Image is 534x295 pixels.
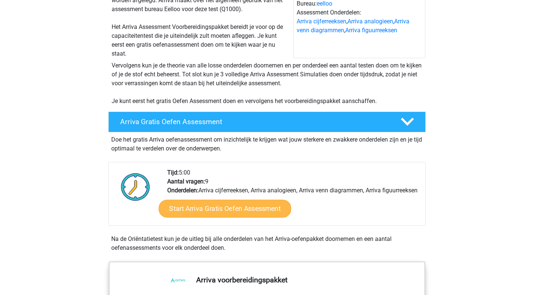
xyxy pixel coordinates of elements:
div: 5:00 9 Arriva cijferreeksen, Arriva analogieen, Arriva venn diagrammen, Arriva figuurreeksen [162,168,425,225]
a: Arriva figuurreeksen [345,27,397,34]
a: Arriva cijferreeksen [297,18,346,25]
a: Start Arriva Gratis Oefen Assessment [159,200,291,218]
div: Doe het gratis Arriva oefenassessment om inzichtelijk te krijgen wat jouw sterkere en zwakkere on... [108,132,426,153]
img: Klok [117,168,154,205]
b: Onderdelen: [167,187,198,194]
a: Arriva Gratis Oefen Assessment [105,112,429,132]
b: Tijd: [167,169,179,176]
h4: Arriva Gratis Oefen Assessment [120,117,389,126]
b: Aantal vragen: [167,178,205,185]
a: Arriva venn diagrammen [297,18,409,34]
div: Vervolgens kun je de theorie van alle losse onderdelen doornemen en per onderdeel een aantal test... [109,61,425,106]
a: Arriva analogieen [347,18,393,25]
div: Na de Oriëntatietest kun je de uitleg bij alle onderdelen van het Arriva-oefenpakket doornemen en... [108,235,426,252]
